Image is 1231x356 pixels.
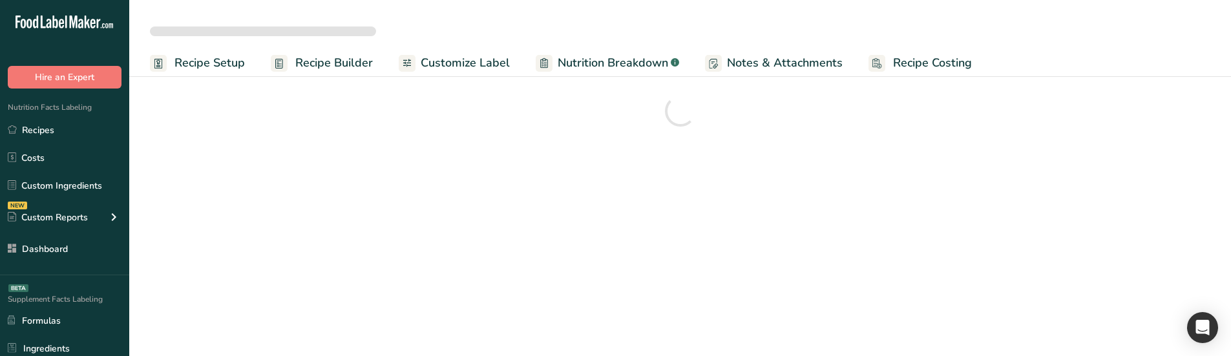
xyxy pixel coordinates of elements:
[1187,312,1218,343] div: Open Intercom Messenger
[868,48,972,78] a: Recipe Costing
[8,66,121,89] button: Hire an Expert
[536,48,679,78] a: Nutrition Breakdown
[8,211,88,224] div: Custom Reports
[8,202,27,209] div: NEW
[705,48,843,78] a: Notes & Attachments
[8,284,28,292] div: BETA
[150,48,245,78] a: Recipe Setup
[893,54,972,72] span: Recipe Costing
[174,54,245,72] span: Recipe Setup
[558,54,668,72] span: Nutrition Breakdown
[727,54,843,72] span: Notes & Attachments
[295,54,373,72] span: Recipe Builder
[421,54,510,72] span: Customize Label
[271,48,373,78] a: Recipe Builder
[399,48,510,78] a: Customize Label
